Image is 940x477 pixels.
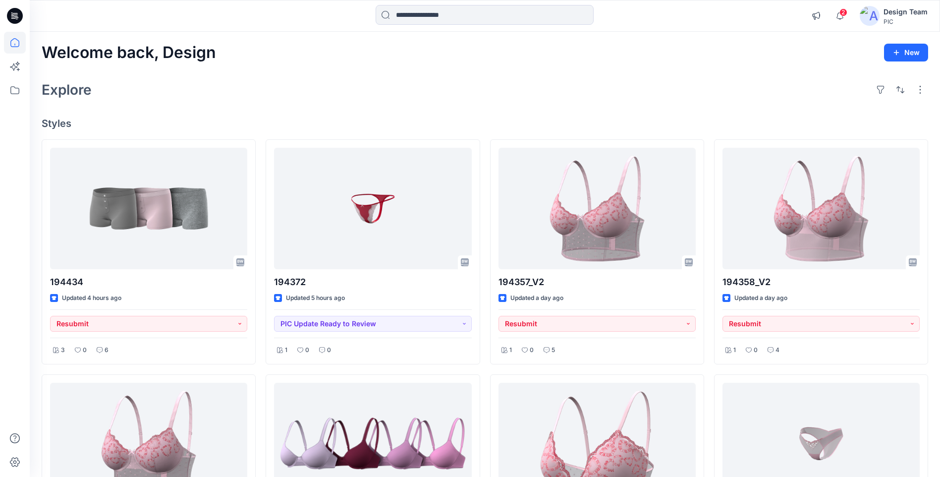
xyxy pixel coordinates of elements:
img: avatar [860,6,880,26]
p: 1 [509,345,512,356]
button: New [884,44,928,61]
h4: Styles [42,118,928,129]
a: 194358_V2 [722,148,920,269]
p: Updated 4 hours ago [62,293,121,303]
p: Updated a day ago [734,293,787,303]
h2: Explore [42,82,92,98]
span: 2 [839,8,847,16]
p: 3 [61,345,65,356]
p: 194434 [50,275,247,289]
p: 0 [754,345,758,356]
p: 194358_V2 [722,275,920,289]
p: 4 [775,345,779,356]
p: 1 [285,345,287,356]
p: 0 [530,345,534,356]
a: 194357_V2 [498,148,696,269]
div: PIC [884,18,928,25]
h2: Welcome back, Design [42,44,216,62]
p: 5 [552,345,555,356]
p: 194372 [274,275,471,289]
p: 194357_V2 [498,275,696,289]
p: 1 [733,345,736,356]
p: 0 [327,345,331,356]
a: 194372 [274,148,471,269]
p: 0 [305,345,309,356]
p: 6 [105,345,109,356]
div: Design Team [884,6,928,18]
p: 0 [83,345,87,356]
a: 194434 [50,148,247,269]
p: Updated 5 hours ago [286,293,345,303]
p: Updated a day ago [510,293,563,303]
